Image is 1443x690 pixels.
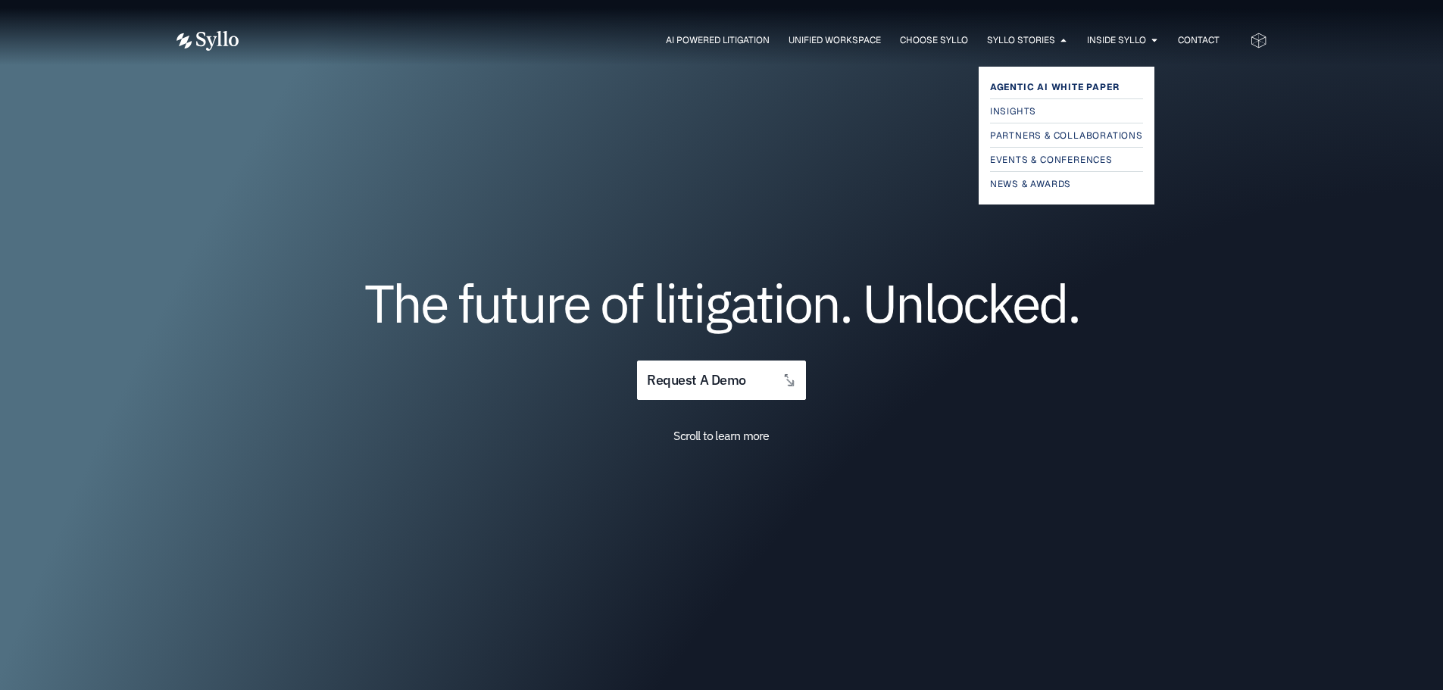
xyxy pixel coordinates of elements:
a: Contact [1178,33,1220,47]
a: Inside Syllo [1087,33,1146,47]
img: Vector [176,31,239,51]
a: Partners & Collaborations [990,126,1143,145]
span: Events & Conferences [990,151,1113,169]
a: Choose Syllo [900,33,968,47]
span: News & Awards [990,175,1071,193]
a: Insights [990,102,1143,120]
a: News & Awards [990,175,1143,193]
h1: The future of litigation. Unlocked. [267,278,1176,328]
div: Menu Toggle [269,33,1220,48]
span: Agentic AI White Paper [990,78,1120,96]
a: Events & Conferences [990,151,1143,169]
span: Scroll to learn more [673,428,769,443]
a: AI Powered Litigation [666,33,770,47]
a: Agentic AI White Paper [990,78,1143,96]
span: Insights [990,102,1036,120]
nav: Menu [269,33,1220,48]
a: request a demo [637,361,805,401]
a: Syllo Stories [987,33,1055,47]
a: Unified Workspace [789,33,881,47]
span: request a demo [647,373,745,388]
